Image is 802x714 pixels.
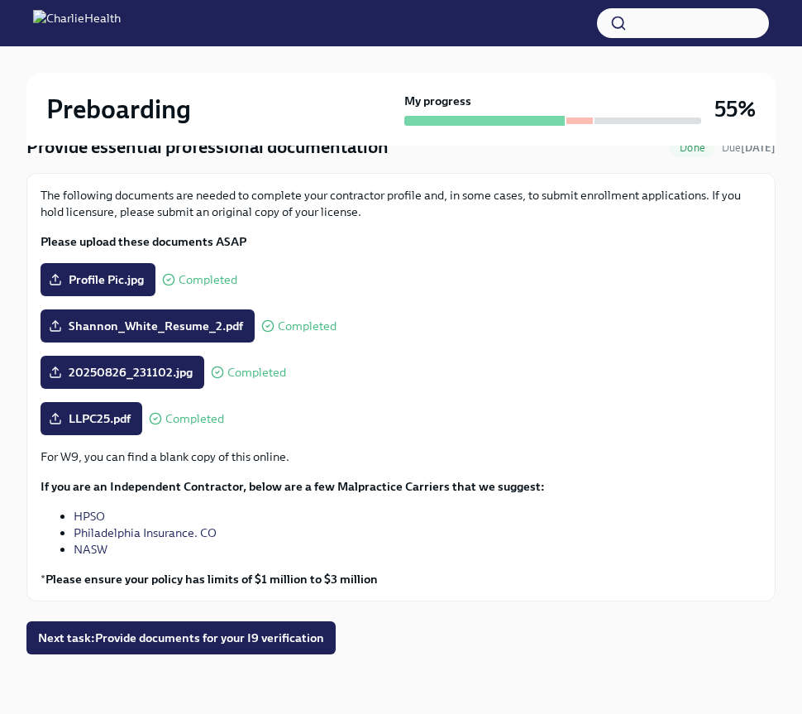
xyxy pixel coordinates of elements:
span: Next task : Provide documents for your I9 verification [38,630,324,646]
a: HPSO [74,509,105,524]
label: LLPC25.pdf [41,402,142,435]
span: LLPC25.pdf [52,410,131,427]
img: CharlieHealth [33,10,121,36]
strong: If you are an Independent Contractor, below are a few Malpractice Carriers that we suggest: [41,479,545,494]
span: 20250826_231102.jpg [52,364,193,381]
strong: [DATE] [741,141,776,154]
button: Next task:Provide documents for your I9 verification [26,621,336,654]
span: Profile Pic.jpg [52,271,144,288]
span: Done [670,141,715,154]
span: Completed [278,320,337,333]
label: Shannon_White_Resume_2.pdf [41,309,255,343]
h2: Preboarding [46,93,191,126]
span: August 30th, 2025 09:00 [722,140,776,156]
p: For W9, you can find a blank copy of this online. [41,448,761,465]
span: Completed [227,367,286,379]
span: Shannon_White_Resume_2.pdf [52,318,243,334]
strong: Please ensure your policy has limits of $1 million to $3 million [45,572,378,587]
strong: My progress [404,93,471,109]
label: 20250826_231102.jpg [41,356,204,389]
strong: Please upload these documents ASAP [41,234,246,249]
a: NASW [74,542,107,557]
span: Due [722,141,776,154]
h3: 55% [714,94,756,124]
label: Profile Pic.jpg [41,263,155,296]
span: Completed [165,413,224,425]
h4: Provide essential professional documentation [26,135,389,160]
p: The following documents are needed to complete your contractor profile and, in some cases, to sub... [41,187,761,220]
span: Completed [179,274,237,286]
a: Philadelphia Insurance. CO [74,525,217,540]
